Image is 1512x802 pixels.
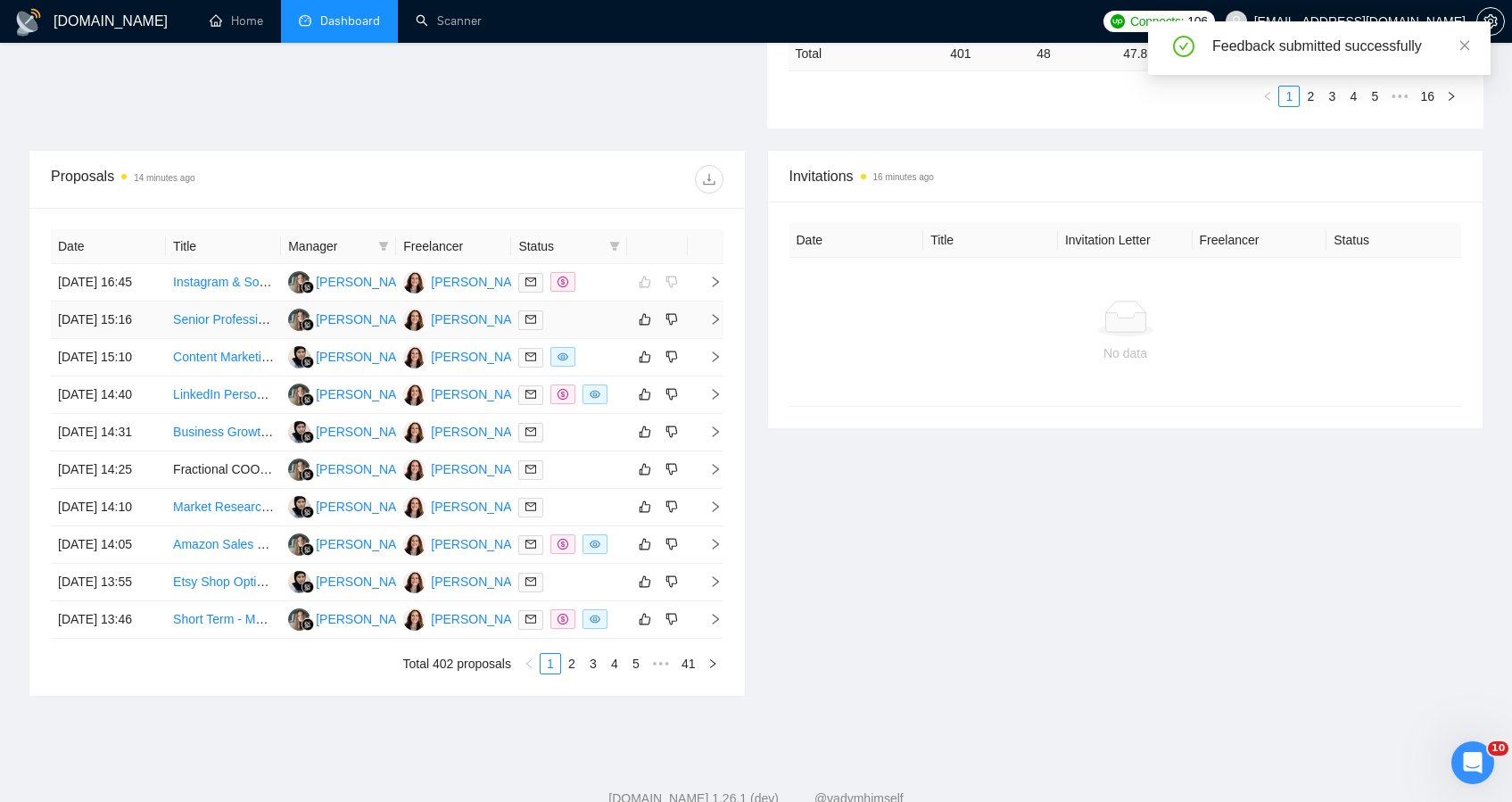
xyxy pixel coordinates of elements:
button: dislike [661,309,682,330]
div: [PERSON_NAME] [431,572,533,591]
td: Etsy Shop Optimization Specialist (Freelance /Short-Term Project) [166,564,281,601]
span: like [639,575,651,589]
span: mail [525,426,536,437]
a: LK[PERSON_NAME] [288,611,418,625]
th: Title [166,229,281,264]
img: gigradar-bm.png [302,543,314,556]
div: [PERSON_NAME] [431,422,533,442]
li: Next Page [702,653,723,674]
span: dislike [665,612,678,626]
li: 5 [1364,86,1385,107]
a: 5 [626,654,646,674]
span: filter [378,241,389,252]
span: eye [590,614,600,624]
span: right [695,276,722,288]
li: 41 [675,653,702,674]
span: right [695,426,722,438]
span: mail [525,277,536,287]
a: IH[PERSON_NAME] [288,424,418,438]
img: LK [288,608,310,631]
span: Dashboard [320,13,380,29]
a: LK[PERSON_NAME] [288,536,418,550]
span: filter [375,233,392,260]
img: JM [403,384,426,406]
img: upwork-logo.png [1111,14,1125,29]
img: gigradar-bm.png [302,468,314,481]
div: Proposals [51,165,387,194]
a: 4 [605,654,624,674]
button: right [1441,86,1462,107]
img: LK [288,309,310,331]
th: Freelancer [1193,223,1327,258]
a: Amazon Sales & Advertising Performance Expert Needed for Account Audit and Recovery Strategy [173,537,719,551]
span: left [524,658,534,669]
a: 1 [541,654,560,674]
button: dislike [661,608,682,630]
td: Short Term - Marketing, Outreach & Partnerships Assistant - Needed for November Book Launch [166,601,281,639]
img: gigradar-bm.png [302,618,314,631]
li: 1 [1278,86,1300,107]
div: [PERSON_NAME] [316,272,418,292]
li: Next 5 Pages [1385,86,1414,107]
button: dislike [661,384,682,405]
a: 3 [1322,87,1342,106]
span: right [1446,91,1457,102]
th: Status [1326,223,1461,258]
td: Amazon Sales & Advertising Performance Expert Needed for Account Audit and Recovery Strategy [166,526,281,564]
th: Freelancer [396,229,511,264]
a: 5 [1365,87,1384,106]
button: dislike [661,533,682,555]
div: [PERSON_NAME] [316,572,418,591]
a: 2 [562,654,582,674]
a: JM[PERSON_NAME] [403,574,533,588]
a: Market Research and Strategist [173,500,349,514]
a: 41 [676,654,701,674]
span: dollar [558,539,568,550]
span: like [639,537,651,551]
a: LK[PERSON_NAME] [288,274,418,288]
span: mail [525,351,536,362]
button: left [1257,86,1278,107]
button: dislike [661,571,682,592]
time: 14 minutes ago [134,173,194,183]
button: like [634,571,656,592]
li: Next 5 Pages [647,653,675,674]
a: 16 [1415,87,1440,106]
span: mail [525,576,536,587]
li: Total 402 proposals [403,653,511,674]
td: [DATE] 16:45 [51,264,166,302]
div: [PERSON_NAME] [316,609,418,629]
button: dislike [661,346,682,368]
a: 2 [1301,87,1320,106]
img: JM [403,421,426,443]
a: 4 [1343,87,1363,106]
th: Invitation Letter [1058,223,1193,258]
img: LK [288,384,310,406]
li: Previous Page [518,653,540,674]
a: setting [1476,14,1505,29]
span: mail [525,501,536,512]
span: dislike [665,312,678,327]
button: like [634,496,656,517]
span: like [639,612,651,626]
a: 1 [1279,87,1299,106]
td: Market Research and Strategist [166,489,281,526]
span: dollar [558,389,568,400]
span: mail [525,539,536,550]
a: JM[PERSON_NAME] [403,424,533,438]
a: Business Growth Strategist | Spot Opportunities, Scale Revenue, and Drive Efficiency [173,425,646,439]
div: [PERSON_NAME] [316,459,418,479]
div: Feedback submitted successfully [1212,36,1469,57]
button: setting [1476,7,1505,36]
span: close [1458,39,1471,52]
td: [DATE] 15:16 [51,302,166,339]
div: [PERSON_NAME] [316,422,418,442]
span: like [639,387,651,401]
div: [PERSON_NAME] [431,609,533,629]
img: IH [288,571,310,593]
span: eye [590,539,600,550]
div: [PERSON_NAME] [316,534,418,554]
span: dashboard [299,14,311,27]
span: filter [606,233,624,260]
td: Business Growth Strategist | Spot Opportunities, Scale Revenue, and Drive Efficiency [166,414,281,451]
